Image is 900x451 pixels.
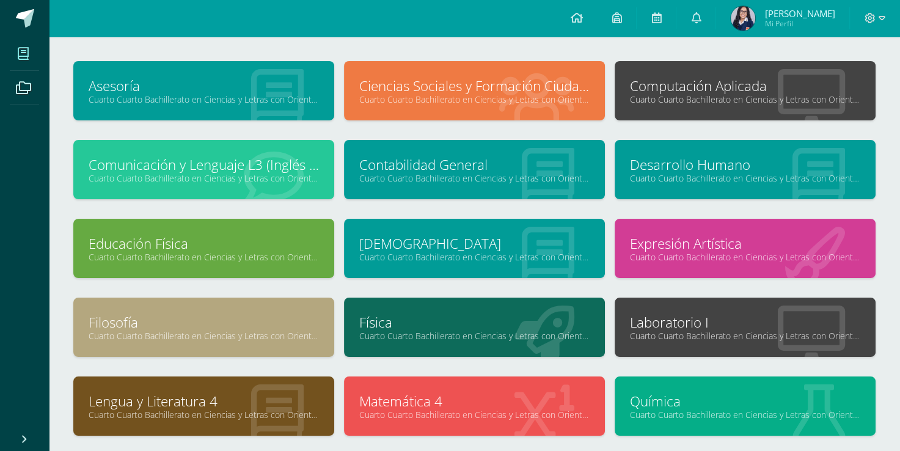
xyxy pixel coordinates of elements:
[359,76,590,95] a: Ciencias Sociales y Formación Ciudadana 4
[89,330,319,342] a: Cuarto Cuarto Bachillerato en Ciencias y Letras con Orientación en Computación "A"
[630,94,860,105] a: Cuarto Cuarto Bachillerato en Ciencias y Letras con Orientación en Computación "A"
[359,234,590,253] a: [DEMOGRAPHIC_DATA]
[359,313,590,332] a: Física
[630,155,860,174] a: Desarrollo Humano
[359,94,590,105] a: Cuarto Cuarto Bachillerato en Ciencias y Letras con Orientación en Computación "A"
[359,251,590,263] a: Cuarto Cuarto Bachillerato en Ciencias y Letras con Orientación en Computación "A"
[89,155,319,174] a: Comunicación y Lenguaje L3 (Inglés Técnico) 4
[630,234,860,253] a: Expresión Artística
[630,251,860,263] a: Cuarto Cuarto Bachillerato en Ciencias y Letras con Orientación en Computación "A"
[89,76,319,95] a: Asesoría
[89,94,319,105] a: Cuarto Cuarto Bachillerato en Ciencias y Letras con Orientación en Computación "A"
[630,330,860,342] a: Cuarto Cuarto Bachillerato en Ciencias y Letras con Orientación en Computación "A"
[89,313,319,332] a: Filosofía
[89,392,319,411] a: Lengua y Literatura 4
[89,409,319,420] a: Cuarto Cuarto Bachillerato en Ciencias y Letras con Orientación en Computación "A"
[359,172,590,184] a: Cuarto Cuarto Bachillerato en Ciencias y Letras con Orientación en Computación "A"
[630,76,860,95] a: Computación Aplicada
[359,392,590,411] a: Matemática 4
[89,234,319,253] a: Educación Física
[630,172,860,184] a: Cuarto Cuarto Bachillerato en Ciencias y Letras con Orientación en Computación "A"
[764,7,835,20] span: [PERSON_NAME]
[89,251,319,263] a: Cuarto Cuarto Bachillerato en Ciencias y Letras con Orientación en Computación "A"
[630,313,860,332] a: Laboratorio I
[630,409,860,420] a: Cuarto Cuarto Bachillerato en Ciencias y Letras con Orientación en Computación "A"
[630,392,860,411] a: Química
[359,330,590,342] a: Cuarto Cuarto Bachillerato en Ciencias y Letras con Orientación en Computación "A"
[731,6,755,31] img: 2976e1fcc27a24bcd010b0849096a721.png
[89,172,319,184] a: Cuarto Cuarto Bachillerato en Ciencias y Letras con Orientación en Computación "A"
[359,409,590,420] a: Cuarto Cuarto Bachillerato en Ciencias y Letras con Orientación en Computación "A"
[359,155,590,174] a: Contabilidad General
[764,18,835,29] span: Mi Perfil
